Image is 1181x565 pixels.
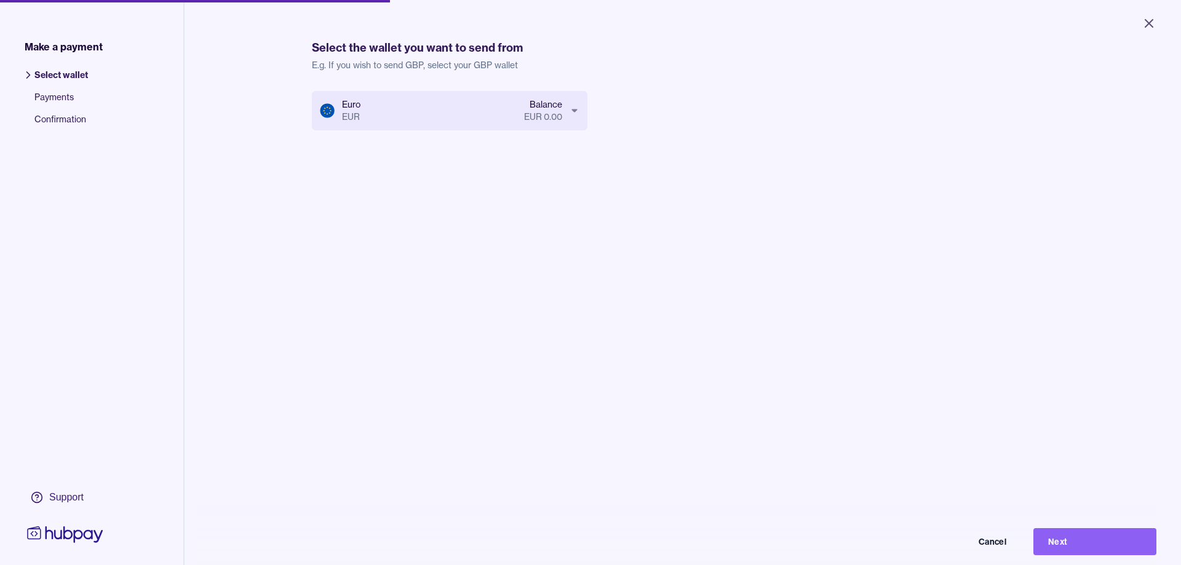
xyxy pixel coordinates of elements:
[25,484,106,510] a: Support
[1033,528,1156,555] button: Next
[312,59,1054,71] p: E.g. If you wish to send GBP, select your GBP wallet
[34,91,88,113] span: Payments
[34,69,88,91] span: Select wallet
[25,39,103,54] span: Make a payment
[1127,10,1171,37] button: Close
[898,528,1021,555] button: Cancel
[49,491,84,504] div: Support
[312,39,1054,57] h1: Select the wallet you want to send from
[34,113,88,135] span: Confirmation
